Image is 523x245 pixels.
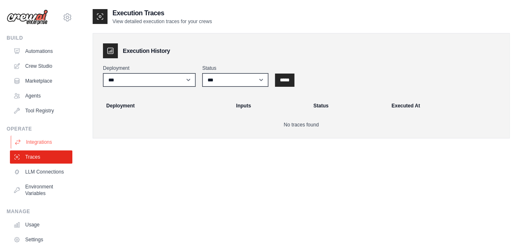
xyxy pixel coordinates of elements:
img: Logo [7,10,48,25]
a: Traces [10,150,72,164]
a: Automations [10,45,72,58]
h2: Execution Traces [112,8,212,18]
p: View detailed execution traces for your crews [112,18,212,25]
th: Deployment [96,97,231,115]
th: Status [308,97,387,115]
label: Deployment [103,65,196,71]
th: Executed At [387,97,506,115]
a: Tool Registry [10,104,72,117]
div: Manage [7,208,72,215]
a: Marketplace [10,74,72,88]
label: Status [202,65,268,71]
a: Integrations [11,136,73,149]
p: No traces found [103,121,499,128]
a: Agents [10,89,72,102]
a: LLM Connections [10,165,72,178]
div: Build [7,35,72,41]
a: Crew Studio [10,59,72,73]
h3: Execution History [123,47,170,55]
div: Operate [7,126,72,132]
th: Inputs [231,97,308,115]
a: Environment Variables [10,180,72,200]
a: Usage [10,218,72,231]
